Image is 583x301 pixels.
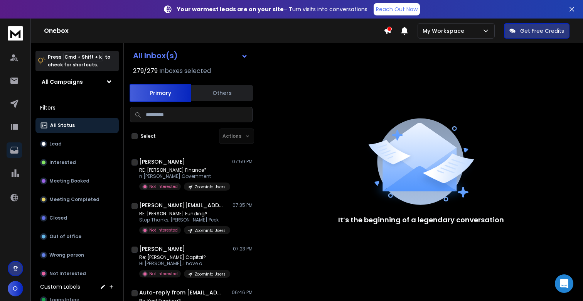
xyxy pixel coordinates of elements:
[232,289,253,296] p: 06:46 PM
[159,66,211,76] h3: Inboxes selected
[141,133,156,139] label: Select
[233,246,253,252] p: 07:23 PM
[63,52,103,61] span: Cmd + Shift + k
[49,159,76,166] p: Interested
[49,252,84,258] p: Wrong person
[35,229,119,244] button: Out of office
[139,289,224,296] h1: Auto-reply from [EMAIL_ADDRESS][DOMAIN_NAME]
[35,155,119,170] button: Interested
[50,122,75,129] p: All Status
[44,26,384,36] h1: Onebox
[149,227,178,233] p: Not Interested
[8,281,23,296] button: O
[139,167,230,173] p: RE: [PERSON_NAME] Finance?
[191,85,253,101] button: Others
[49,271,86,277] p: Not Interested
[233,202,253,208] p: 07:35 PM
[35,102,119,113] h3: Filters
[139,245,185,253] h1: [PERSON_NAME]
[139,217,230,223] p: Stop Thanks, [PERSON_NAME] Peek
[49,196,99,203] p: Meeting Completed
[130,84,191,102] button: Primary
[35,266,119,281] button: Not Interested
[8,26,23,41] img: logo
[139,211,230,217] p: RE: [PERSON_NAME] Funding?
[139,173,230,179] p: n [PERSON_NAME] Government
[133,66,158,76] span: 279 / 279
[35,74,119,90] button: All Campaigns
[504,23,570,39] button: Get Free Credits
[555,274,573,293] div: Open Intercom Messenger
[49,233,81,240] p: Out of office
[232,159,253,165] p: 07:59 PM
[35,136,119,152] button: Lead
[35,192,119,207] button: Meeting Completed
[338,215,504,225] p: It’s the beginning of a legendary conversation
[42,78,83,86] h1: All Campaigns
[195,184,226,190] p: Zoominfo Users
[374,3,420,15] a: Reach Out Now
[127,48,254,63] button: All Inbox(s)
[149,184,178,189] p: Not Interested
[35,210,119,226] button: Closed
[139,158,185,166] h1: [PERSON_NAME]
[177,5,284,13] strong: Your warmest leads are on your site
[139,254,230,260] p: Re: [PERSON_NAME] Capital?
[49,215,67,221] p: Closed
[35,118,119,133] button: All Status
[139,201,224,209] h1: [PERSON_NAME][EMAIL_ADDRESS][DOMAIN_NAME]
[35,247,119,263] button: Wrong person
[133,52,178,59] h1: All Inbox(s)
[177,5,367,13] p: – Turn visits into conversations
[49,141,62,147] p: Lead
[49,178,89,184] p: Meeting Booked
[40,283,80,291] h3: Custom Labels
[149,271,178,277] p: Not Interested
[48,53,110,69] p: Press to check for shortcuts.
[195,228,226,233] p: Zoominfo Users
[195,271,226,277] p: Zoominfo Users
[35,173,119,189] button: Meeting Booked
[520,27,564,35] p: Get Free Credits
[139,260,230,267] p: Hi [PERSON_NAME], I have a
[376,5,418,13] p: Reach Out Now
[423,27,467,35] p: My Workspace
